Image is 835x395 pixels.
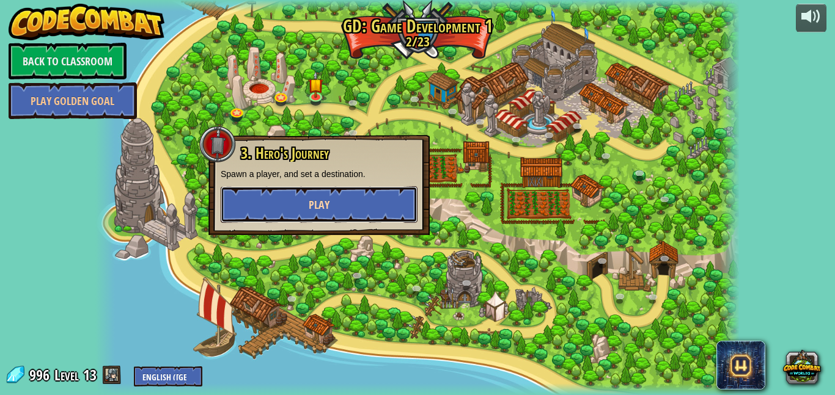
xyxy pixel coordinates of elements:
span: 3. Hero's Journey [241,143,329,164]
a: Play Golden Goal [9,82,137,119]
span: Play [309,197,329,212]
span: 13 [83,365,97,385]
p: Spawn a player, and set a destination. [221,168,417,180]
a: Back to Classroom [9,43,127,79]
span: 996 [29,365,53,385]
button: Adjust volume [796,4,826,32]
img: level-banner-started.png [308,71,324,98]
span: Level [54,365,79,385]
button: Play [221,186,417,223]
img: CodeCombat - Learn how to code by playing a game [9,4,165,40]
